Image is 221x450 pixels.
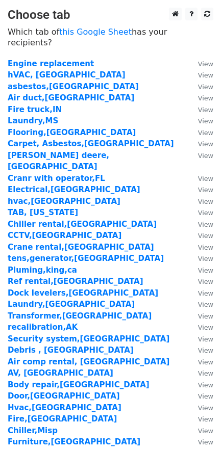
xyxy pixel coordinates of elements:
[188,368,213,378] a: View
[198,129,213,137] small: View
[198,117,213,125] small: View
[8,288,158,298] a: Dock levelers,[GEOGRAPHIC_DATA]
[198,324,213,331] small: View
[8,82,139,91] a: asbestos,[GEOGRAPHIC_DATA]
[198,301,213,308] small: View
[8,70,126,80] a: hVAC, [GEOGRAPHIC_DATA]
[188,128,213,137] a: View
[188,59,213,68] a: View
[188,220,213,229] a: View
[188,231,213,240] a: View
[188,208,213,217] a: View
[8,174,105,183] a: Cranr with operator,FL
[8,403,121,412] a: Hvac,[GEOGRAPHIC_DATA]
[198,60,213,68] small: View
[198,175,213,182] small: View
[188,243,213,252] a: View
[188,139,213,148] a: View
[8,128,136,137] a: Flooring,[GEOGRAPHIC_DATA]
[8,368,113,378] a: AV, [GEOGRAPHIC_DATA]
[188,403,213,412] a: View
[198,392,213,400] small: View
[198,312,213,320] small: View
[59,27,132,37] a: this Google Sheet
[8,346,134,355] a: Debris , [GEOGRAPHIC_DATA]
[8,323,78,332] a: recalibration,AK
[198,232,213,240] small: View
[198,186,213,194] small: View
[188,266,213,275] a: View
[198,438,213,446] small: View
[8,334,169,343] a: Security system,[GEOGRAPHIC_DATA]
[188,357,213,366] a: View
[198,404,213,412] small: View
[188,82,213,91] a: View
[198,244,213,251] small: View
[188,323,213,332] a: View
[188,391,213,401] a: View
[198,381,213,389] small: View
[8,151,109,172] strong: [PERSON_NAME] deere,[GEOGRAPHIC_DATA]
[198,94,213,102] small: View
[8,254,164,263] a: tens,generator,[GEOGRAPHIC_DATA]
[8,357,169,366] strong: Air comp rental, [GEOGRAPHIC_DATA]
[188,174,213,183] a: View
[188,185,213,194] a: View
[198,427,213,435] small: View
[8,185,140,194] a: Electrical,[GEOGRAPHIC_DATA]
[8,231,121,240] a: CCTV,[GEOGRAPHIC_DATA]
[8,426,58,435] a: Chiller,Misp
[8,116,58,125] a: Laundry,MS
[8,277,143,286] a: Ref rental,[GEOGRAPHIC_DATA]
[8,243,154,252] strong: Crane rental,[GEOGRAPHIC_DATA]
[8,220,157,229] a: Chiller rental,[GEOGRAPHIC_DATA]
[8,8,213,22] h3: Choose tab
[188,277,213,286] a: View
[198,106,213,114] small: View
[8,300,135,309] a: Laundry,[GEOGRAPHIC_DATA]
[198,83,213,91] small: View
[188,346,213,355] a: View
[198,221,213,228] small: View
[8,414,117,423] a: Fire,[GEOGRAPHIC_DATA]
[198,289,213,297] small: View
[198,335,213,343] small: View
[8,437,140,446] a: Furniture,[GEOGRAPHIC_DATA]
[188,197,213,206] a: View
[198,369,213,377] small: View
[188,70,213,80] a: View
[8,311,152,321] a: Transformer,[GEOGRAPHIC_DATA]
[8,93,134,102] strong: Air duct,[GEOGRAPHIC_DATA]
[188,288,213,298] a: View
[188,300,213,309] a: View
[8,266,77,275] a: Pluming,king,ca
[8,380,150,389] strong: Body repair,[GEOGRAPHIC_DATA]
[8,391,120,401] strong: Door,[GEOGRAPHIC_DATA]
[188,93,213,102] a: View
[8,208,78,217] a: TAB, [US_STATE]
[188,334,213,343] a: View
[8,105,62,114] a: Fire truck,IN
[8,59,94,68] a: Engine replacement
